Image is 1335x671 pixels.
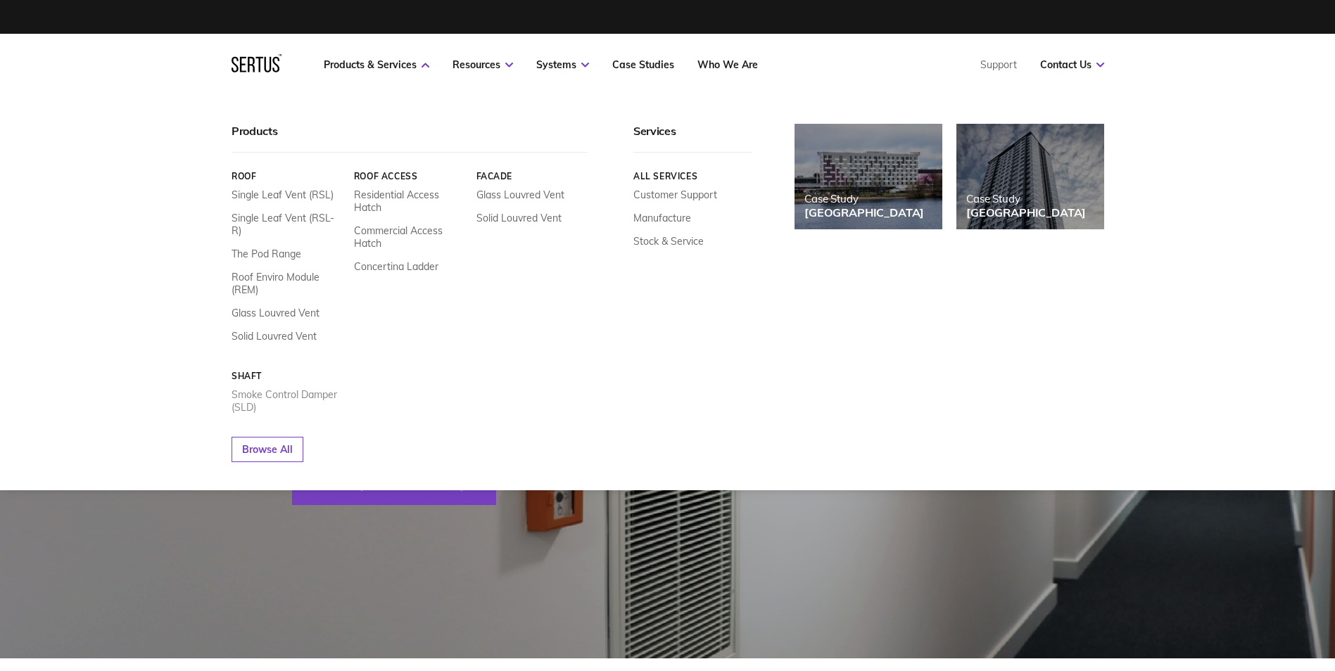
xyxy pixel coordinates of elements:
[476,171,588,181] a: Facade
[1040,58,1104,71] a: Contact Us
[353,224,465,250] a: Commercial Access Hatch
[633,171,752,181] a: All services
[633,124,752,153] div: Services
[232,388,343,414] a: Smoke Control Damper (SLD)
[476,188,564,201] a: Glass Louvred Vent
[232,271,343,296] a: Roof Enviro Module (REM)
[612,58,674,71] a: Case Studies
[232,330,317,343] a: Solid Louvred Vent
[324,58,429,71] a: Products & Services
[980,58,1017,71] a: Support
[956,124,1104,229] a: Case Study[GEOGRAPHIC_DATA]
[536,58,589,71] a: Systems
[453,58,513,71] a: Resources
[232,437,303,462] a: Browse All
[476,212,561,224] a: Solid Louvred Vent
[232,124,588,153] div: Products
[232,371,343,381] a: Shaft
[232,212,343,237] a: Single Leaf Vent (RSL-R)
[232,188,334,201] a: Single Leaf Vent (RSL)
[804,192,924,205] div: Case Study
[795,124,942,229] a: Case Study[GEOGRAPHIC_DATA]
[804,205,924,219] div: [GEOGRAPHIC_DATA]
[1082,508,1335,671] iframe: Chat Widget
[232,248,301,260] a: The Pod Range
[633,235,704,248] a: Stock & Service
[633,188,717,201] a: Customer Support
[353,171,465,181] a: Roof Access
[232,171,343,181] a: Roof
[232,307,319,319] a: Glass Louvred Vent
[966,192,1086,205] div: Case Study
[697,58,758,71] a: Who We Are
[633,212,691,224] a: Manufacture
[353,188,465,214] a: Residential Access Hatch
[353,260,438,273] a: Concertina Ladder
[966,205,1086,219] div: [GEOGRAPHIC_DATA]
